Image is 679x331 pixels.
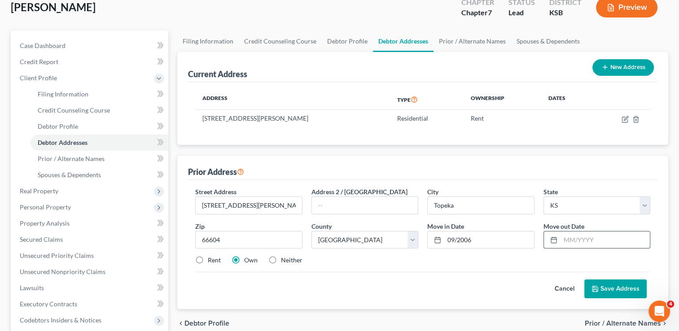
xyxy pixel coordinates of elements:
span: Unsecured Nonpriority Claims [20,268,105,275]
span: Prior / Alternate Names [38,155,105,162]
button: chevron_left Debtor Profile [177,320,229,327]
span: Secured Claims [20,235,63,243]
span: 4 [667,301,674,308]
input: Enter city... [428,197,534,214]
a: Credit Counseling Course [31,102,168,118]
button: Prior / Alternate Names chevron_right [585,320,668,327]
a: Case Dashboard [13,38,168,54]
div: Current Address [188,69,247,79]
span: Executory Contracts [20,300,77,308]
a: Executory Contracts [13,296,168,312]
a: Debtor Profile [31,118,168,135]
th: Address [195,89,390,110]
span: City [427,188,438,196]
th: Ownership [464,89,541,110]
a: Filing Information [31,86,168,102]
span: Credit Report [20,58,58,65]
span: Zip [195,222,205,230]
span: Street Address [195,188,237,196]
div: KSB [549,8,582,18]
span: Property Analysis [20,219,70,227]
span: Case Dashboard [20,42,66,49]
i: chevron_left [177,320,184,327]
input: MM/YYYY [444,231,534,248]
span: Filing Information [38,90,88,98]
span: Real Property [20,187,58,195]
label: Neither [281,256,302,265]
a: Credit Report [13,54,168,70]
a: Spouses & Dependents [511,30,585,52]
a: Unsecured Nonpriority Claims [13,264,168,280]
span: Personal Property [20,203,71,211]
button: New Address [592,59,654,76]
span: [PERSON_NAME] [11,0,96,13]
span: Unsecured Priority Claims [20,252,94,259]
a: Spouses & Dependents [31,167,168,183]
a: Debtor Addresses [31,135,168,151]
span: Lawsuits [20,284,44,292]
span: Move out Date [543,222,584,230]
span: Codebtors Insiders & Notices [20,316,101,324]
label: Rent [208,256,221,265]
i: chevron_right [661,320,668,327]
span: Debtor Profile [184,320,229,327]
span: Credit Counseling Course [38,106,110,114]
a: Prior / Alternate Names [434,30,511,52]
iframe: Intercom live chat [648,301,670,322]
label: Address 2 / [GEOGRAPHIC_DATA] [311,187,407,196]
td: Residential [390,110,464,127]
td: Rent [464,110,541,127]
input: MM/YYYY [561,231,650,248]
span: 7 [488,8,492,17]
a: Debtor Profile [322,30,373,52]
span: State [543,188,558,196]
div: Chapter [461,8,494,18]
span: Move in Date [427,222,464,230]
div: Prior Address [188,166,244,177]
span: Client Profile [20,74,57,82]
th: Type [390,89,464,110]
a: Property Analysis [13,215,168,231]
span: Debtor Addresses [38,139,88,146]
a: Secured Claims [13,231,168,248]
a: Lawsuits [13,280,168,296]
span: Prior / Alternate Names [585,320,661,327]
a: Filing Information [177,30,239,52]
a: Unsecured Priority Claims [13,248,168,264]
a: Credit Counseling Course [239,30,322,52]
a: Prior / Alternate Names [31,151,168,167]
span: Debtor Profile [38,122,78,130]
a: Debtor Addresses [373,30,434,52]
input: Enter street address [196,197,302,214]
span: Spouses & Dependents [38,171,101,179]
th: Dates [541,89,592,110]
td: [STREET_ADDRESS][PERSON_NAME] [195,110,390,127]
label: Own [244,256,258,265]
input: -- [312,197,418,214]
span: County [311,222,332,230]
div: Lead [508,8,535,18]
button: Cancel [545,280,584,298]
button: Save Address [584,279,647,298]
input: XXXXX [195,231,302,249]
